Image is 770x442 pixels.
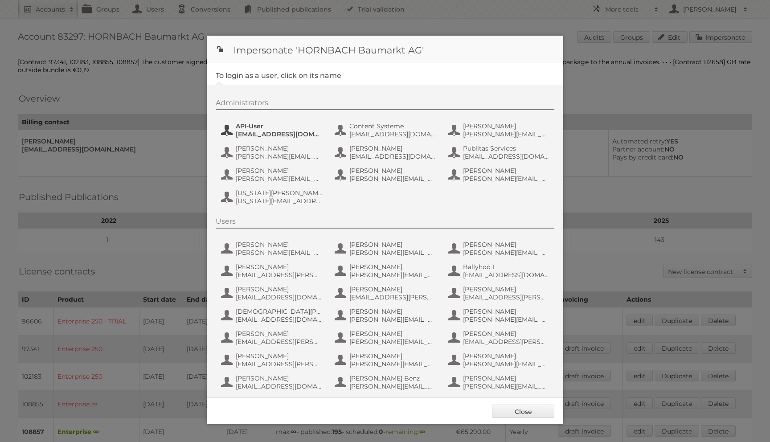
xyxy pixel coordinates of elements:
span: [PERSON_NAME][EMAIL_ADDRESS][PERSON_NAME][PERSON_NAME][DOMAIN_NAME] [236,175,322,183]
span: [DEMOGRAPHIC_DATA][PERSON_NAME] [236,307,322,315]
span: [PERSON_NAME] [463,397,549,405]
span: [PERSON_NAME][EMAIL_ADDRESS][DOMAIN_NAME] [236,152,322,160]
button: [PERSON_NAME] [EMAIL_ADDRESS][DOMAIN_NAME] [220,373,325,391]
span: Ballyhoo 1 [463,263,549,271]
span: [PERSON_NAME][EMAIL_ADDRESS][PERSON_NAME][DOMAIN_NAME] [463,130,549,138]
span: [EMAIL_ADDRESS][DOMAIN_NAME] [236,382,322,390]
span: [EMAIL_ADDRESS][DOMAIN_NAME] [236,130,322,138]
button: Ballyhoo 1 [EMAIL_ADDRESS][DOMAIN_NAME] [447,262,552,280]
span: [PERSON_NAME] [236,330,322,338]
button: Content Systeme [EMAIL_ADDRESS][DOMAIN_NAME] [334,121,438,139]
legend: To login as a user, click on its name [216,71,341,80]
span: [EMAIL_ADDRESS][PERSON_NAME][PERSON_NAME][DOMAIN_NAME] [463,338,549,346]
span: [PERSON_NAME][EMAIL_ADDRESS][DOMAIN_NAME] [236,249,322,257]
span: [PERSON_NAME][EMAIL_ADDRESS][PERSON_NAME][DOMAIN_NAME] [349,271,436,279]
button: [PERSON_NAME] [EMAIL_ADDRESS][PERSON_NAME][PERSON_NAME][DOMAIN_NAME] [220,351,325,369]
button: [PERSON_NAME] [PERSON_NAME][EMAIL_ADDRESS][PERSON_NAME][PERSON_NAME][DOMAIN_NAME] [447,166,552,184]
button: [PERSON_NAME] [EMAIL_ADDRESS][PERSON_NAME][PERSON_NAME][DOMAIN_NAME] [220,329,325,347]
button: [PERSON_NAME] [EMAIL_ADDRESS][PERSON_NAME][PERSON_NAME][DOMAIN_NAME] [334,284,438,302]
span: [PERSON_NAME] [463,285,549,293]
span: [EMAIL_ADDRESS][PERSON_NAME][PERSON_NAME][DOMAIN_NAME] [236,338,322,346]
button: [PERSON_NAME] [PERSON_NAME][EMAIL_ADDRESS][PERSON_NAME][PERSON_NAME][DOMAIN_NAME] [220,396,325,413]
span: [EMAIL_ADDRESS][PERSON_NAME][PERSON_NAME][DOMAIN_NAME] [236,360,322,368]
span: [PERSON_NAME][EMAIL_ADDRESS][DOMAIN_NAME] [349,175,436,183]
span: [PERSON_NAME] [236,285,322,293]
span: [PERSON_NAME] [349,397,436,405]
button: [PERSON_NAME] [PERSON_NAME][EMAIL_ADDRESS][PERSON_NAME][DOMAIN_NAME] [447,240,552,258]
span: [PERSON_NAME][EMAIL_ADDRESS][DOMAIN_NAME] [349,315,436,323]
span: [PERSON_NAME] Benz [349,374,436,382]
span: [PERSON_NAME] [349,352,436,360]
button: [PERSON_NAME] [EMAIL_ADDRESS][PERSON_NAME][PERSON_NAME][DOMAIN_NAME] [447,284,552,302]
span: [EMAIL_ADDRESS][DOMAIN_NAME] [236,293,322,301]
button: [PERSON_NAME] [EMAIL_ADDRESS][DOMAIN_NAME] [220,284,325,302]
button: [PERSON_NAME] [PERSON_NAME][EMAIL_ADDRESS][PERSON_NAME][PERSON_NAME][DOMAIN_NAME] [447,307,552,324]
button: [PERSON_NAME] [EMAIL_ADDRESS][DOMAIN_NAME] [334,143,438,161]
button: [US_STATE][PERSON_NAME] [US_STATE][EMAIL_ADDRESS][DOMAIN_NAME] [220,188,325,206]
span: [PERSON_NAME] [463,307,549,315]
button: [PERSON_NAME] [PERSON_NAME][EMAIL_ADDRESS][PERSON_NAME][DOMAIN_NAME] [334,396,438,413]
span: [PERSON_NAME] [349,241,436,249]
span: [PERSON_NAME] [236,263,322,271]
span: [PERSON_NAME] [463,122,549,130]
button: [DEMOGRAPHIC_DATA][PERSON_NAME] [EMAIL_ADDRESS][DOMAIN_NAME] [220,307,325,324]
span: [EMAIL_ADDRESS][DOMAIN_NAME] [349,130,436,138]
span: [PERSON_NAME] [349,167,436,175]
button: [PERSON_NAME] [PERSON_NAME][EMAIL_ADDRESS][DOMAIN_NAME] [334,307,438,324]
button: [PERSON_NAME] [EMAIL_ADDRESS][DOMAIN_NAME] [447,396,552,413]
span: [EMAIL_ADDRESS][PERSON_NAME][PERSON_NAME][DOMAIN_NAME] [463,293,549,301]
span: [EMAIL_ADDRESS][DOMAIN_NAME] [236,315,322,323]
button: [PERSON_NAME] [PERSON_NAME][EMAIL_ADDRESS][PERSON_NAME][PERSON_NAME][DOMAIN_NAME] [220,166,325,184]
button: [PERSON_NAME] [PERSON_NAME][EMAIL_ADDRESS][PERSON_NAME][DOMAIN_NAME] [334,351,438,369]
span: [PERSON_NAME][EMAIL_ADDRESS][PERSON_NAME][PERSON_NAME][DOMAIN_NAME] [463,175,549,183]
span: [PERSON_NAME] [349,144,436,152]
span: [EMAIL_ADDRESS][DOMAIN_NAME] [349,152,436,160]
span: [EMAIL_ADDRESS][DOMAIN_NAME] [463,271,549,279]
span: [PERSON_NAME] [463,167,549,175]
span: [PERSON_NAME] [236,397,322,405]
span: [PERSON_NAME][EMAIL_ADDRESS][PERSON_NAME][DOMAIN_NAME] [463,249,549,257]
button: Publitas Services [EMAIL_ADDRESS][DOMAIN_NAME] [447,143,552,161]
span: [US_STATE][EMAIL_ADDRESS][DOMAIN_NAME] [236,197,322,205]
span: API-User [236,122,322,130]
span: [PERSON_NAME] [349,307,436,315]
span: [EMAIL_ADDRESS][DOMAIN_NAME] [463,152,549,160]
h1: Impersonate 'HORNBACH Baumarkt AG' [207,36,563,62]
span: [PERSON_NAME][EMAIL_ADDRESS][PERSON_NAME][DOMAIN_NAME] [463,360,549,368]
button: [PERSON_NAME] [EMAIL_ADDRESS][PERSON_NAME][PERSON_NAME][DOMAIN_NAME] [220,262,325,280]
button: [PERSON_NAME] [PERSON_NAME][EMAIL_ADDRESS][DOMAIN_NAME] [334,166,438,184]
button: [PERSON_NAME] [PERSON_NAME][EMAIL_ADDRESS][DOMAIN_NAME] [220,240,325,258]
span: [PERSON_NAME] [236,352,322,360]
a: Close [492,405,554,418]
span: [PERSON_NAME] [236,374,322,382]
span: [PERSON_NAME][EMAIL_ADDRESS][DOMAIN_NAME] [349,249,436,257]
button: [PERSON_NAME] [PERSON_NAME][EMAIL_ADDRESS][PERSON_NAME][DOMAIN_NAME] [447,121,552,139]
button: [PERSON_NAME] [PERSON_NAME][EMAIL_ADDRESS][PERSON_NAME][PERSON_NAME][DOMAIN_NAME] [447,373,552,391]
span: [PERSON_NAME] [236,241,322,249]
span: [PERSON_NAME][EMAIL_ADDRESS][PERSON_NAME][PERSON_NAME][DOMAIN_NAME] [463,382,549,390]
span: [PERSON_NAME][EMAIL_ADDRESS][DOMAIN_NAME] [349,382,436,390]
button: [PERSON_NAME] [EMAIL_ADDRESS][PERSON_NAME][PERSON_NAME][DOMAIN_NAME] [447,329,552,347]
button: [PERSON_NAME] [PERSON_NAME][EMAIL_ADDRESS][DOMAIN_NAME] [334,240,438,258]
button: [PERSON_NAME] [PERSON_NAME][EMAIL_ADDRESS][DOMAIN_NAME] [220,143,325,161]
span: [PERSON_NAME] [463,374,549,382]
span: Publitas Services [463,144,549,152]
span: [PERSON_NAME] [349,330,436,338]
span: [PERSON_NAME] [349,285,436,293]
span: [PERSON_NAME] [236,167,322,175]
button: [PERSON_NAME] [PERSON_NAME][EMAIL_ADDRESS][PERSON_NAME][DOMAIN_NAME] [447,351,552,369]
span: [PERSON_NAME][EMAIL_ADDRESS][PERSON_NAME][DOMAIN_NAME] [349,360,436,368]
span: [PERSON_NAME] [463,241,549,249]
button: [PERSON_NAME] Benz [PERSON_NAME][EMAIL_ADDRESS][DOMAIN_NAME] [334,373,438,391]
span: [PERSON_NAME] [349,263,436,271]
span: [PERSON_NAME] [463,330,549,338]
span: [EMAIL_ADDRESS][PERSON_NAME][PERSON_NAME][DOMAIN_NAME] [349,293,436,301]
span: [PERSON_NAME] [463,352,549,360]
button: [PERSON_NAME] [PERSON_NAME][EMAIL_ADDRESS][DOMAIN_NAME] [334,329,438,347]
span: [PERSON_NAME][EMAIL_ADDRESS][DOMAIN_NAME] [349,338,436,346]
button: [PERSON_NAME] [PERSON_NAME][EMAIL_ADDRESS][PERSON_NAME][DOMAIN_NAME] [334,262,438,280]
span: [EMAIL_ADDRESS][PERSON_NAME][PERSON_NAME][DOMAIN_NAME] [236,271,322,279]
button: API-User [EMAIL_ADDRESS][DOMAIN_NAME] [220,121,325,139]
span: [US_STATE][PERSON_NAME] [236,189,322,197]
span: Content Systeme [349,122,436,130]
